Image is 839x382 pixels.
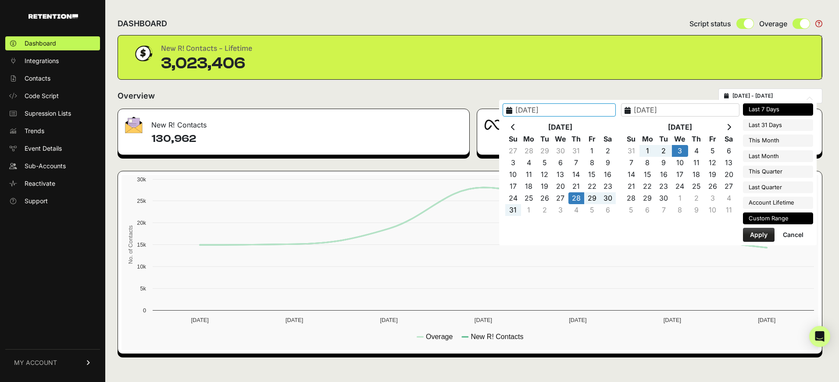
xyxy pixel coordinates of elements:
a: Code Script [5,89,100,103]
td: 29 [584,192,600,204]
text: [DATE] [664,317,681,323]
td: 1 [639,145,656,157]
td: 20 [721,169,737,180]
text: 25k [137,198,146,204]
td: 16 [656,169,672,180]
th: Th [568,133,584,145]
td: 25 [688,180,704,192]
a: Dashboard [5,36,100,50]
td: 14 [623,169,639,180]
td: 26 [704,180,721,192]
td: 2 [656,145,672,157]
text: [DATE] [758,317,775,323]
td: 18 [521,180,537,192]
a: MY ACCOUNT [5,349,100,376]
div: Meta Audience [477,109,822,135]
td: 23 [656,180,672,192]
td: 5 [584,204,600,216]
td: 21 [568,180,584,192]
h2: DASHBOARD [118,18,167,30]
th: We [672,133,688,145]
div: New R! Contacts [118,109,469,135]
td: 21 [623,180,639,192]
td: 18 [688,169,704,180]
td: 29 [639,192,656,204]
td: 5 [704,145,721,157]
th: Tu [537,133,553,145]
span: Sub-Accounts [25,162,66,170]
td: 8 [639,157,656,169]
td: 13 [721,157,737,169]
a: Trends [5,124,100,138]
td: 17 [505,180,521,192]
img: dollar-coin-05c43ed7efb7bc0c12610022525b4bbbb207c7efeef5aecc26f025e68dcafac9.png [132,42,154,64]
td: 8 [584,157,600,169]
th: Th [688,133,704,145]
span: Dashboard [25,39,56,48]
li: Last 7 Days [743,103,813,116]
td: 28 [521,145,537,157]
a: Reactivate [5,177,100,191]
td: 19 [704,169,721,180]
span: Code Script [25,92,59,100]
span: Script status [689,18,731,29]
td: 15 [584,169,600,180]
td: 3 [553,204,568,216]
td: 3 [672,145,688,157]
span: Supression Lists [25,109,71,118]
th: Fr [584,133,600,145]
td: 23 [600,180,616,192]
td: 15 [639,169,656,180]
td: 22 [639,180,656,192]
td: 30 [553,145,568,157]
td: 4 [568,204,584,216]
td: 24 [505,192,521,204]
span: Support [25,197,48,205]
li: This Month [743,134,813,147]
li: Account Lifetime [743,197,813,209]
td: 12 [704,157,721,169]
text: Overage [426,333,453,340]
a: Sub-Accounts [5,159,100,173]
td: 4 [688,145,704,157]
td: 27 [721,180,737,192]
img: Retention.com [29,14,78,19]
text: 15k [137,241,146,248]
td: 7 [623,157,639,169]
td: 5 [623,204,639,216]
li: This Quarter [743,166,813,178]
td: 12 [537,169,553,180]
td: 1 [521,204,537,216]
td: 8 [672,204,688,216]
td: 1 [672,192,688,204]
td: 17 [672,169,688,180]
td: 31 [505,204,521,216]
span: Reactivate [25,179,55,188]
td: 24 [672,180,688,192]
td: 9 [600,157,616,169]
th: Tu [656,133,672,145]
td: 30 [656,192,672,204]
div: New R! Contacts - Lifetime [161,42,252,55]
th: Sa [721,133,737,145]
th: Su [623,133,639,145]
td: 20 [553,180,568,192]
th: Sa [600,133,616,145]
td: 7 [568,157,584,169]
td: 26 [537,192,553,204]
td: 5 [537,157,553,169]
td: 10 [704,204,721,216]
td: 27 [505,145,521,157]
span: Integrations [25,57,59,65]
li: Last 31 Days [743,119,813,131]
th: We [553,133,568,145]
td: 25 [521,192,537,204]
td: 14 [568,169,584,180]
span: Contacts [25,74,50,83]
li: Custom Range [743,212,813,225]
td: 27 [553,192,568,204]
td: 16 [600,169,616,180]
text: [DATE] [475,317,492,323]
td: 30 [600,192,616,204]
td: 2 [600,145,616,157]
